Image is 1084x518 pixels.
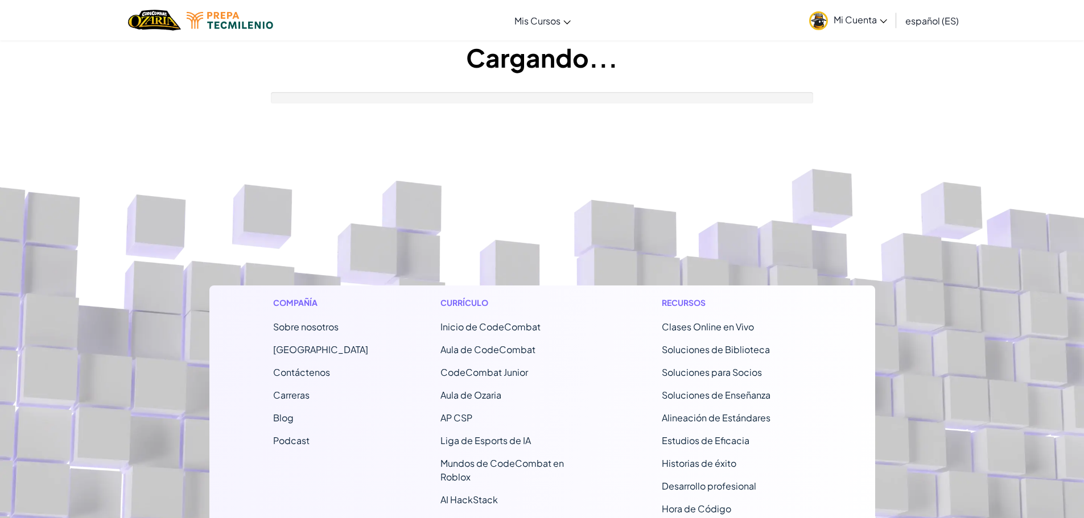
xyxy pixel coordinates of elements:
h1: Currículo [440,297,590,309]
a: español (ES) [900,5,965,36]
span: Mis Cursos [514,15,560,27]
img: avatar [809,11,828,30]
h1: Compañía [273,297,368,309]
span: Inicio de CodeCombat [440,321,541,333]
a: Mi Cuenta [803,2,893,38]
a: CodeCombat Junior [440,366,528,378]
a: Alineación de Estándares [662,412,770,424]
a: Soluciones de Enseñanza [662,389,770,401]
a: Ozaria by CodeCombat logo [128,9,181,32]
a: Hora de Código [662,503,731,515]
a: AP CSP [440,412,472,424]
span: Mi Cuenta [834,14,887,26]
a: Estudios de Eficacia [662,434,749,446]
img: Tecmilenio logo [187,12,273,29]
img: Home [128,9,181,32]
a: [GEOGRAPHIC_DATA] [273,343,368,355]
a: Mis Cursos [509,5,576,36]
a: Aula de CodeCombat [440,343,535,355]
a: Mundos de CodeCombat en Roblox [440,457,564,483]
span: Contáctenos [273,366,330,378]
a: Desarrollo profesional [662,480,756,492]
a: Sobre nosotros [273,321,339,333]
a: Soluciones de Biblioteca [662,343,770,355]
a: Clases Online en Vivo [662,321,754,333]
a: Carreras [273,389,310,401]
span: español (ES) [905,15,959,27]
a: AI HackStack [440,494,498,505]
a: Blog [273,412,294,424]
h1: Recursos [662,297,811,309]
a: Soluciones para Socios [662,366,762,378]
a: Podcast [273,434,310,446]
a: Aula de Ozaria [440,389,501,401]
a: Historias de éxito [662,457,736,469]
a: Liga de Esports de IA [440,434,531,446]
